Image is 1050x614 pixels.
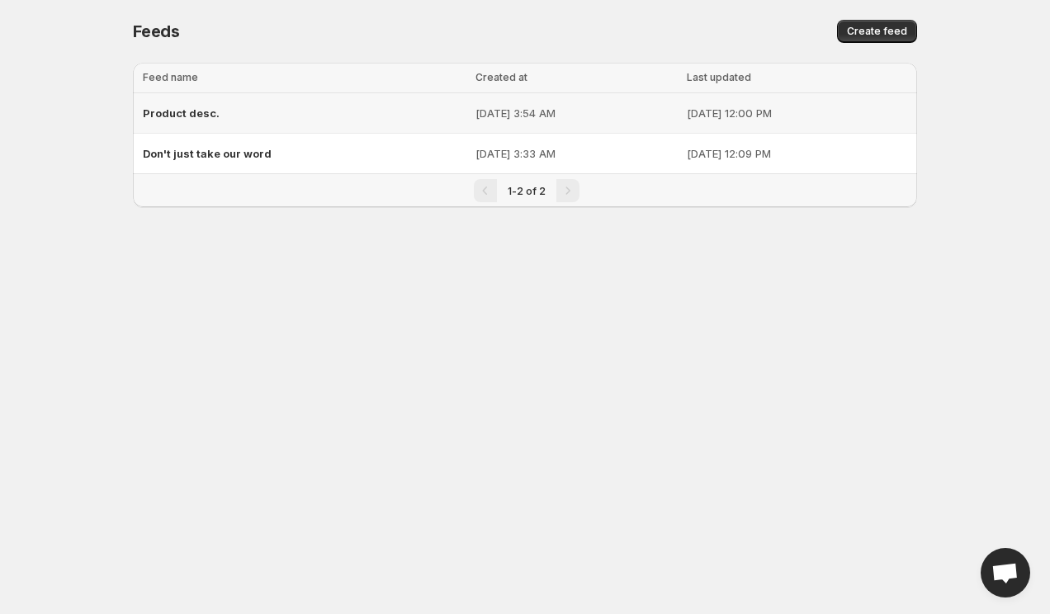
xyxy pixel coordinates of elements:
span: Last updated [687,71,751,83]
span: Feed name [143,71,198,83]
span: Created at [475,71,527,83]
p: [DATE] 3:54 AM [475,105,677,121]
span: Create feed [847,25,907,38]
span: Feeds [133,21,180,41]
span: 1-2 of 2 [508,185,546,197]
span: Don't just take our word [143,147,272,160]
nav: Pagination [133,173,917,207]
p: [DATE] 12:09 PM [687,145,907,162]
p: [DATE] 12:00 PM [687,105,907,121]
span: Product desc. [143,106,220,120]
a: Open chat [981,548,1030,597]
p: [DATE] 3:33 AM [475,145,677,162]
button: Create feed [837,20,917,43]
